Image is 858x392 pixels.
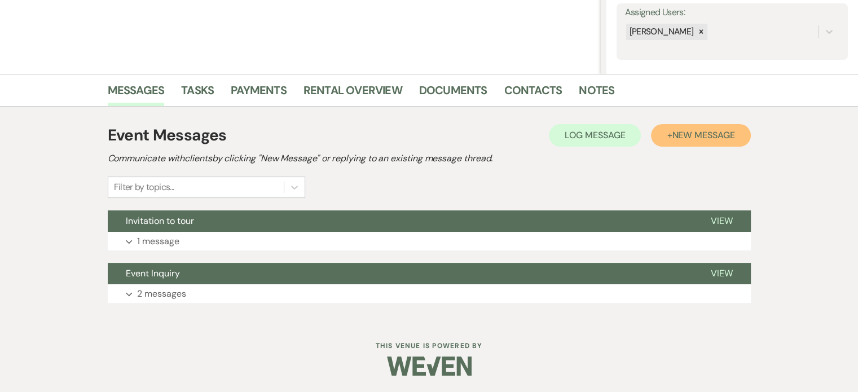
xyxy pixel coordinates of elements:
span: Event Inquiry [126,267,180,279]
label: Assigned Users: [625,5,839,21]
button: View [693,210,751,232]
button: 1 message [108,232,751,251]
span: View [711,267,733,279]
a: Notes [579,81,614,106]
span: View [711,215,733,227]
h2: Communicate with clients by clicking "New Message" or replying to an existing message thread. [108,152,751,165]
span: Log Message [565,129,625,141]
a: Rental Overview [303,81,402,106]
button: Log Message [549,124,641,147]
button: 2 messages [108,284,751,303]
img: Weven Logo [387,346,472,386]
a: Payments [231,81,287,106]
div: [PERSON_NAME] [626,24,696,40]
h1: Event Messages [108,124,227,147]
span: New Message [672,129,734,141]
div: Filter by topics... [114,180,174,194]
a: Contacts [504,81,562,106]
button: Invitation to tour [108,210,693,232]
a: Tasks [181,81,214,106]
a: Documents [419,81,487,106]
button: +New Message [651,124,750,147]
a: Messages [108,81,165,106]
button: Event Inquiry [108,263,693,284]
p: 1 message [137,234,179,249]
button: View [693,263,751,284]
span: Invitation to tour [126,215,194,227]
p: 2 messages [137,287,186,301]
